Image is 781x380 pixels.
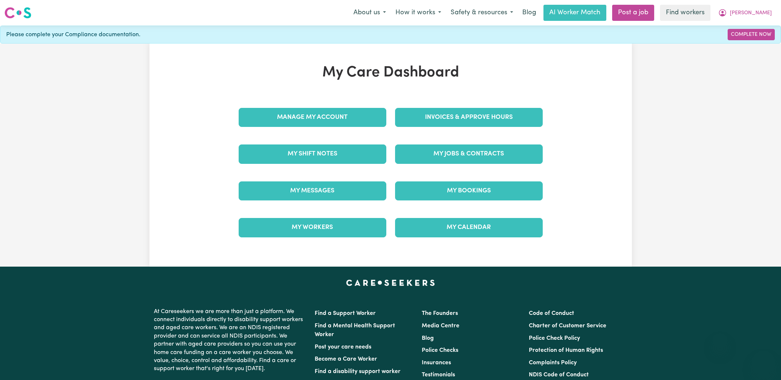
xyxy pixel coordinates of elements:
a: Media Centre [422,323,459,329]
a: Code of Conduct [529,311,574,316]
iframe: Button to launch messaging window [752,351,775,374]
p: At Careseekers we are more than just a platform. We connect individuals directly to disability su... [154,305,306,376]
a: My Messages [239,181,386,200]
a: Protection of Human Rights [529,347,603,353]
a: Find a disability support worker [315,369,401,375]
button: Safety & resources [446,5,518,20]
img: Careseekers logo [4,6,31,19]
h1: My Care Dashboard [234,64,547,82]
a: Complaints Policy [529,360,577,366]
a: NDIS Code of Conduct [529,372,589,378]
a: Become a Care Worker [315,356,377,362]
a: Careseekers logo [4,4,31,21]
a: Complete Now [728,29,775,40]
button: About us [349,5,391,20]
a: My Jobs & Contracts [395,144,543,163]
a: Police Check Policy [529,335,580,341]
a: Police Checks [422,347,458,353]
a: Post a job [612,5,654,21]
a: The Founders [422,311,458,316]
a: Find a Support Worker [315,311,376,316]
button: How it works [391,5,446,20]
a: AI Worker Match [543,5,606,21]
iframe: Close message [713,333,727,348]
a: Insurances [422,360,451,366]
a: Manage My Account [239,108,386,127]
a: Testimonials [422,372,455,378]
a: Blog [422,335,434,341]
a: Find a Mental Health Support Worker [315,323,395,338]
a: My Shift Notes [239,144,386,163]
a: Charter of Customer Service [529,323,606,329]
a: Careseekers home page [346,280,435,286]
span: Please complete your Compliance documentation. [6,30,140,39]
a: Find workers [660,5,710,21]
a: Post your care needs [315,344,371,350]
a: My Calendar [395,218,543,237]
a: My Bookings [395,181,543,200]
a: Blog [518,5,541,21]
span: [PERSON_NAME] [730,9,772,17]
a: Invoices & Approve Hours [395,108,543,127]
button: My Account [713,5,777,20]
a: My Workers [239,218,386,237]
